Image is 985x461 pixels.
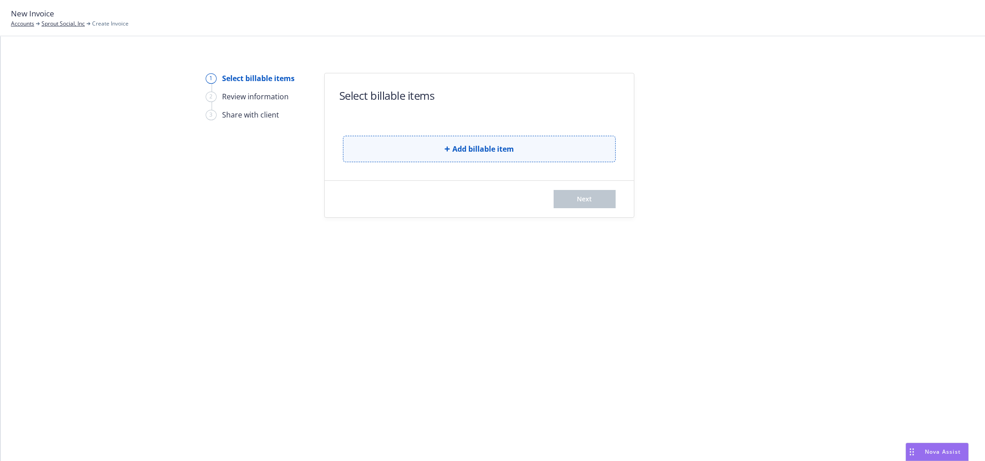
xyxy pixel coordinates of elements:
button: Add billable item [343,136,616,162]
div: Share with client [222,109,279,120]
h1: Select billable items [339,88,435,103]
a: Sprout Social, Inc [41,20,85,28]
div: 2 [206,92,217,102]
div: Select billable items [222,73,295,84]
span: Next [577,195,592,203]
div: Review information [222,91,289,102]
a: Accounts [11,20,34,28]
button: Nova Assist [906,443,969,461]
span: Create Invoice [92,20,129,28]
div: 3 [206,110,217,120]
span: New Invoice [11,8,54,20]
span: Nova Assist [925,448,961,456]
div: Drag to move [906,443,918,461]
div: 1 [206,73,217,84]
button: Next [554,190,616,208]
span: Add billable item [452,143,514,154]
